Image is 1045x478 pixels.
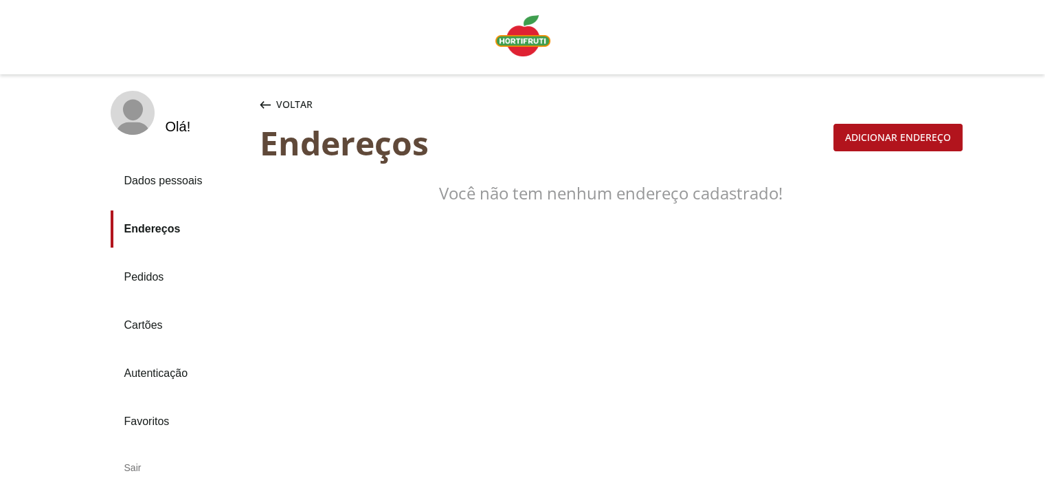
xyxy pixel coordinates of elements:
a: Logo [490,10,556,65]
div: Endereços [260,124,828,162]
span: Voltar [276,98,313,111]
button: Adicionar endereço [833,124,963,151]
span: Você não tem nenhum endereço cadastrado! [439,182,783,204]
a: Endereços [111,210,249,248]
a: Favoritos [111,403,249,440]
img: Logo [495,15,550,56]
a: Cartões [111,307,249,344]
div: Olá ! [166,119,191,135]
a: Dados pessoais [111,162,249,199]
a: Autenticação [111,355,249,392]
a: Pedidos [111,259,249,296]
button: Voltar [257,91,315,118]
div: Adicionar endereço [834,124,962,151]
a: Adicionar endereço [833,129,963,144]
